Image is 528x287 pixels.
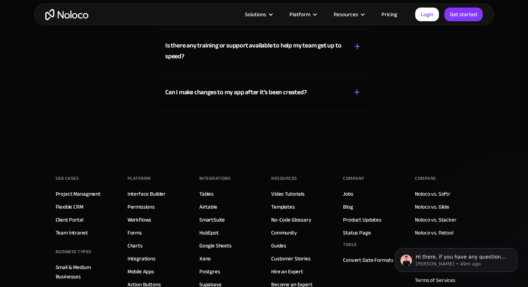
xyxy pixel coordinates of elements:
a: Forms [128,228,142,237]
a: HubSpot [199,228,219,237]
a: Charts [128,241,143,250]
div: INTEGRATIONS [199,173,231,184]
div: Solutions [236,10,281,19]
div: + [354,86,360,99]
a: Jobs [343,189,353,199]
div: Resources [271,173,297,184]
a: Flexible CRM [56,202,83,211]
a: Product Updates [343,215,381,224]
div: Use Cases [56,173,79,184]
div: Resources [334,10,358,19]
a: Noloco vs. Retool [415,228,453,237]
a: Xano [199,254,211,263]
a: Blog [343,202,353,211]
a: Hire an Expert [271,267,303,276]
a: Terms of Services [415,275,455,285]
a: Mobile Apps [128,267,154,276]
a: Airtable [199,202,217,211]
a: Convert Date Formats [343,255,394,265]
a: Small & Medium Businesses [56,263,113,281]
a: SmartSuite [199,215,225,224]
a: Tables [199,189,214,199]
a: home [45,9,88,20]
a: Google Sheets [199,241,232,250]
a: Get started [444,8,483,21]
div: Tools [343,239,357,250]
a: Templates [271,202,295,211]
a: Login [415,8,439,21]
div: Solutions [245,10,266,19]
div: Resources [325,10,372,19]
a: Noloco vs. Stacker [415,215,456,224]
a: Integrations [128,254,156,263]
a: Guides [271,241,286,250]
iframe: Intercom notifications message [384,233,528,283]
div: BUSINESS TYPES [56,246,92,257]
div: + [354,40,361,53]
a: Client Portal [56,215,83,224]
a: Customer Stories [271,254,311,263]
div: Is there any training or support available to help my team get up to speed? [165,40,344,62]
a: Community [271,228,297,237]
a: Status Page [343,228,371,237]
div: Platform [128,173,151,184]
div: Platform [281,10,325,19]
a: Pricing [372,10,406,19]
a: Noloco vs. Softr [415,189,450,199]
a: No-Code Glossary [271,215,311,224]
a: Video Tutorials [271,189,305,199]
a: Noloco vs. Glide [415,202,449,211]
div: Platform [290,10,310,19]
a: Team Intranet [56,228,88,237]
a: Permissions [128,202,155,211]
div: Company [343,173,364,184]
a: Interface Builder [128,189,166,199]
a: Postgres [199,267,220,276]
div: Compare [415,173,436,184]
a: Workflows [128,215,152,224]
a: Project Managment [56,189,101,199]
div: Can I make changes to my app after it’s been created? [165,87,306,98]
